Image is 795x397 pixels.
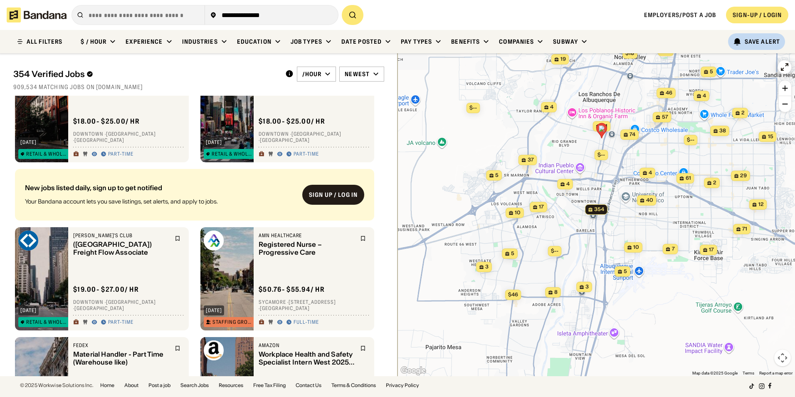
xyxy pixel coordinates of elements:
div: $ / hour [81,38,106,45]
div: $ 19.00 - $27.00 / hr [73,285,139,294]
span: $-- [469,104,477,111]
span: 10 [515,209,521,216]
span: Map data ©2025 Google [692,371,738,375]
span: 15 [768,133,773,140]
a: Privacy Policy [386,383,419,388]
button: Map camera controls [774,350,791,366]
div: Pay Types [401,38,432,45]
span: 38 [719,127,726,134]
a: Contact Us [296,383,321,388]
span: 17 [539,203,544,211]
div: Amazon [259,342,355,349]
a: Post a job [148,383,170,388]
div: Full-time [294,319,319,326]
div: Staffing Group [212,320,254,325]
div: Downtown · [GEOGRAPHIC_DATA] · [GEOGRAPHIC_DATA] [73,131,184,144]
div: © 2025 Workwise Solutions Inc. [20,383,94,388]
span: 5 [495,172,499,179]
div: Your Bandana account lets you save listings, set alerts, and apply to jobs. [25,198,296,205]
span: 19 [560,56,566,63]
div: $ 18.00 - $25.00 / hr [73,117,140,126]
div: Job Types [291,38,322,45]
span: $-- [687,136,694,143]
div: Part-time [294,151,319,158]
div: Save Alert [745,38,780,45]
span: 40 [646,197,653,204]
div: $ 18.00 - $25.00 / hr [259,117,325,126]
div: Benefits [451,38,480,45]
a: Resources [219,383,243,388]
img: Bandana logotype [7,7,67,22]
a: Employers/Post a job [644,11,716,19]
span: 5 [511,250,514,257]
a: Search Jobs [180,383,209,388]
div: AMN Healthcare [259,232,355,239]
div: ([GEOGRAPHIC_DATA]) Freight Flow Associate [73,241,170,256]
div: Sign up / Log in [309,191,358,198]
span: 4 [550,104,553,111]
span: 2 [713,179,716,186]
span: 71 [742,226,747,233]
div: ALL FILTERS [27,39,62,45]
div: $ 50.76 - $55.94 / hr [259,285,325,294]
div: 909,534 matching jobs on [DOMAIN_NAME] [13,83,384,91]
div: Downtown · [GEOGRAPHIC_DATA] · [GEOGRAPHIC_DATA] [259,131,369,144]
div: grid [13,96,384,376]
div: Date Posted [341,38,382,45]
div: Part-time [108,151,133,158]
div: Downtown · [GEOGRAPHIC_DATA] · [GEOGRAPHIC_DATA] [73,299,184,312]
img: Amazon logo [204,340,224,360]
span: 354 [594,206,604,213]
div: 354 Verified Jobs [13,69,279,79]
span: 37 [528,156,534,164]
div: Retail & Wholesale [212,151,254,156]
a: About [124,383,138,388]
a: Free Tax Filing [253,383,286,388]
span: $-- [551,248,558,254]
a: Open this area in Google Maps (opens a new window) [400,365,427,376]
div: [DATE] [20,140,37,145]
a: Terms (opens in new tab) [743,371,754,375]
span: 8 [554,289,558,296]
span: $46 [508,291,518,298]
img: Google [400,365,427,376]
div: SIGN-UP / LOGIN [733,11,782,19]
span: 3 [485,263,489,270]
div: Newest [345,70,370,78]
div: Experience [126,38,163,45]
div: [PERSON_NAME]'s Club [73,232,170,239]
a: Home [100,383,114,388]
div: Industries [182,38,218,45]
span: 3 [585,283,589,290]
span: 12 [758,201,764,208]
div: [DATE] [20,308,37,313]
div: Education [237,38,272,45]
div: Retail & Wholesale [26,320,69,325]
span: 57 [662,114,668,121]
div: Fedex [73,342,170,349]
div: [DATE] [206,308,222,313]
span: 2 [741,109,745,117]
div: Part-time [108,319,133,326]
span: 5 [624,268,627,275]
div: [DATE] [206,140,222,145]
div: Retail & Wholesale [26,151,69,156]
div: /hour [302,70,322,78]
a: Report a map error [759,371,793,375]
span: 61 [686,175,691,182]
span: 17 [709,246,714,253]
div: Registered Nurse – Progressive Care [259,241,355,256]
span: $-- [597,151,605,158]
a: Terms & Conditions [331,383,376,388]
div: Sycamore · [STREET_ADDRESS] · [GEOGRAPHIC_DATA] [259,299,369,312]
span: 46 [666,89,672,97]
span: 7 [672,246,675,253]
div: Workplace Health and Safety Specialist Intern West 2025, Amazon [GEOGRAPHIC_DATA] Customer Fulfil... [259,350,355,366]
span: 4 [703,92,706,99]
span: 5 [710,68,713,75]
span: 74 [630,131,635,138]
span: 10 [633,244,639,251]
span: 4 [649,169,652,176]
div: Material Handler - Part Time (Warehouse like) [73,350,170,366]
